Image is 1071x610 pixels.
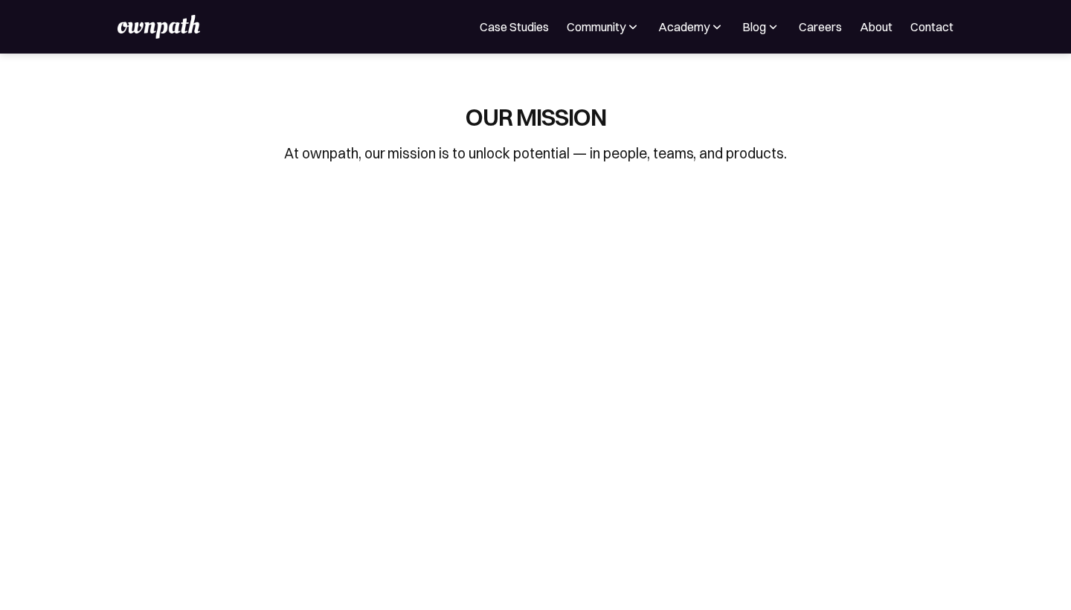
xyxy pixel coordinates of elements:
div: Academy [658,18,724,36]
div: Community [567,18,625,36]
h1: OUR MISSION [466,101,606,133]
div: Academy [658,18,710,36]
p: At ownpath, our mission is to unlock potential — in people, teams, and products. [284,142,787,164]
div: Blog [742,18,781,36]
div: Blog [742,18,766,36]
a: Contact [910,18,953,36]
a: About [860,18,892,36]
div: Community [567,18,640,36]
a: Case Studies [480,18,549,36]
a: Careers [799,18,842,36]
